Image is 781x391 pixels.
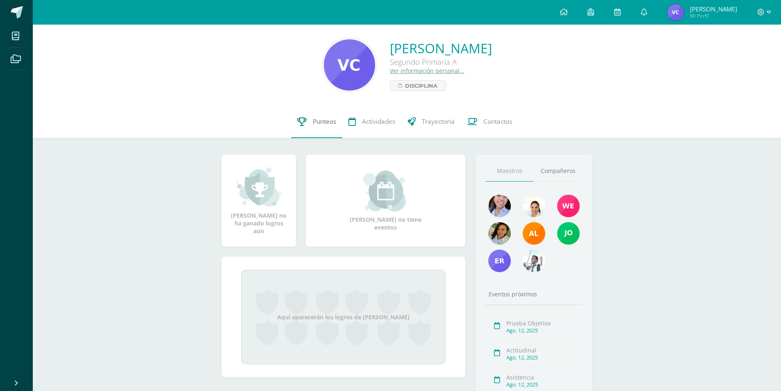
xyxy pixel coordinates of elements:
[488,195,511,217] img: 004b7dab916a732919bc4526a90f0e0d.png
[483,117,512,126] span: Contactos
[534,161,582,182] a: Compañeros
[506,346,580,354] div: Actitudinal
[506,373,580,381] div: Asistencia
[506,327,580,334] div: Ago. 12, 2025
[488,222,511,245] img: b16294842703ba8938c03d5d63ea822f.png
[506,319,580,327] div: Prueba Objetiva
[485,161,534,182] a: Maestros
[485,290,582,298] div: Eventos próximos
[390,67,465,75] a: Ver información personal...
[363,170,408,211] img: event_small.png
[461,105,518,138] a: Contactos
[362,117,395,126] span: Actividades
[390,39,492,57] a: [PERSON_NAME]
[557,195,580,217] img: 30361c3a630d5363d42945be5d87c65c.png
[390,57,492,67] div: Segundo Primaria A
[390,80,446,91] a: Disciplina
[237,166,281,207] img: achievement_small.png
[241,270,446,364] div: Aquí aparecerán los logros de [PERSON_NAME]
[313,117,336,126] span: Punteos
[506,381,580,388] div: Ago. 12, 2025
[401,105,461,138] a: Trayectoria
[690,5,737,13] span: [PERSON_NAME]
[324,39,375,91] img: fd259ef4790d1b72039344efe2a74f4e.png
[557,222,580,245] img: 80dc55f04c64c27a401bb1e172e25455.png
[405,81,437,91] span: Disciplina
[506,354,580,361] div: Ago. 12, 2025
[667,4,684,20] img: 9f5f6801ac39d12ffcefb97ee954fa8c.png
[523,195,545,217] img: 460759890ffa2989b34c7fbce31da318.png
[342,105,401,138] a: Actividades
[230,166,288,235] div: [PERSON_NAME] no ha ganado logros aún
[345,170,427,231] div: [PERSON_NAME] no tiene eventos
[291,105,342,138] a: Punteos
[523,222,545,245] img: d015825c49c7989f71d1fd9a85bb1a15.png
[422,117,455,126] span: Trayectoria
[523,250,545,272] img: 78eb49d08f0508a885c4600f24eedcfd.png
[690,12,737,19] span: Mi Perfil
[488,250,511,272] img: 3b51858fa93919ca30eb1aad2d2e7161.png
